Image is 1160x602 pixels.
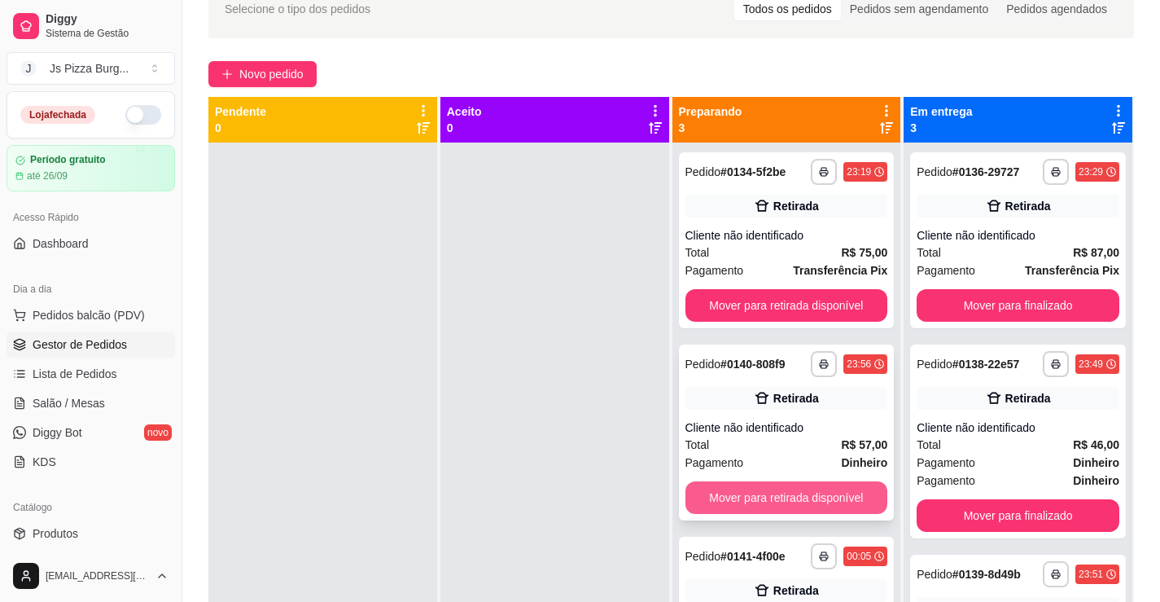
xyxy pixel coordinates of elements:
span: Pagamento [917,472,975,490]
a: DiggySistema de Gestão [7,7,175,46]
div: Js Pizza Burg ... [50,60,129,77]
strong: # 0136-29727 [952,165,1020,178]
p: 0 [447,120,482,136]
div: Retirada [1005,198,1051,214]
span: Pedido [917,165,952,178]
a: Dashboard [7,231,175,257]
div: Catálogo [7,494,175,521]
span: Pedido [685,550,721,563]
p: 0 [215,120,266,136]
span: Gestor de Pedidos [33,336,127,353]
p: Em entrega [910,103,972,120]
div: 23:51 [1079,568,1103,581]
span: Sistema de Gestão [46,27,169,40]
span: Diggy [46,12,169,27]
button: [EMAIL_ADDRESS][DOMAIN_NAME] [7,556,175,595]
span: Dashboard [33,235,89,252]
div: Retirada [773,198,819,214]
span: Pedido [917,358,952,371]
p: 3 [679,120,742,136]
span: Produtos [33,525,78,542]
a: Lista de Pedidos [7,361,175,387]
div: Cliente não identificado [685,227,888,244]
strong: Dinheiro [1073,456,1119,469]
strong: Transferência Pix [793,264,887,277]
div: Loja fechada [20,106,95,124]
strong: # 0140-808f9 [720,358,785,371]
button: Alterar Status [125,105,161,125]
article: Período gratuito [30,154,106,166]
p: 3 [910,120,972,136]
span: KDS [33,454,56,470]
div: 00:05 [847,550,871,563]
strong: # 0141-4f00e [720,550,785,563]
div: Cliente não identificado [685,420,888,436]
a: Período gratuitoaté 26/09 [7,145,175,191]
strong: # 0139-8d49b [952,568,1021,581]
a: Diggy Botnovo [7,420,175,446]
article: até 26/09 [27,169,68,182]
span: Total [685,244,710,261]
strong: # 0134-5f2be [720,165,786,178]
span: plus [221,68,233,80]
div: Retirada [773,582,819,599]
strong: R$ 46,00 [1073,438,1119,451]
strong: R$ 57,00 [841,438,887,451]
span: [EMAIL_ADDRESS][DOMAIN_NAME] [46,569,149,582]
div: Acesso Rápido [7,204,175,231]
p: Pendente [215,103,266,120]
span: Total [917,244,941,261]
div: 23:56 [847,358,871,371]
span: Salão / Mesas [33,395,105,411]
strong: Dinheiro [1073,474,1119,487]
a: Salão / Mesas [7,390,175,416]
span: Pagamento [917,261,975,279]
button: Mover para finalizado [917,289,1119,322]
div: 23:19 [847,165,871,178]
button: Mover para finalizado [917,499,1119,532]
div: Cliente não identificado [917,227,1119,244]
div: Dia a dia [7,276,175,302]
strong: R$ 87,00 [1073,246,1119,259]
strong: Dinheiro [841,456,887,469]
span: Pedido [917,568,952,581]
div: 23:49 [1079,358,1103,371]
span: Pedido [685,165,721,178]
button: Select a team [7,52,175,85]
a: KDS [7,449,175,475]
p: Aceito [447,103,482,120]
button: Mover para retirada disponível [685,289,888,322]
span: Total [917,436,941,454]
strong: # 0138-22e57 [952,358,1020,371]
span: Pagamento [685,261,744,279]
p: Preparando [679,103,742,120]
strong: Transferência Pix [1025,264,1119,277]
div: Retirada [773,390,819,406]
a: Produtos [7,521,175,547]
span: Total [685,436,710,454]
span: Pedidos balcão (PDV) [33,307,145,323]
strong: R$ 75,00 [841,246,887,259]
span: Pagamento [685,454,744,472]
div: Cliente não identificado [917,420,1119,436]
span: Lista de Pedidos [33,366,117,382]
div: 23:29 [1079,165,1103,178]
button: Novo pedido [208,61,317,87]
button: Pedidos balcão (PDV) [7,302,175,328]
div: Retirada [1005,390,1051,406]
button: Mover para retirada disponível [685,481,888,514]
span: J [20,60,37,77]
span: Pedido [685,358,721,371]
span: Pagamento [917,454,975,472]
a: Gestor de Pedidos [7,332,175,358]
span: Novo pedido [239,65,304,83]
span: Diggy Bot [33,424,82,441]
